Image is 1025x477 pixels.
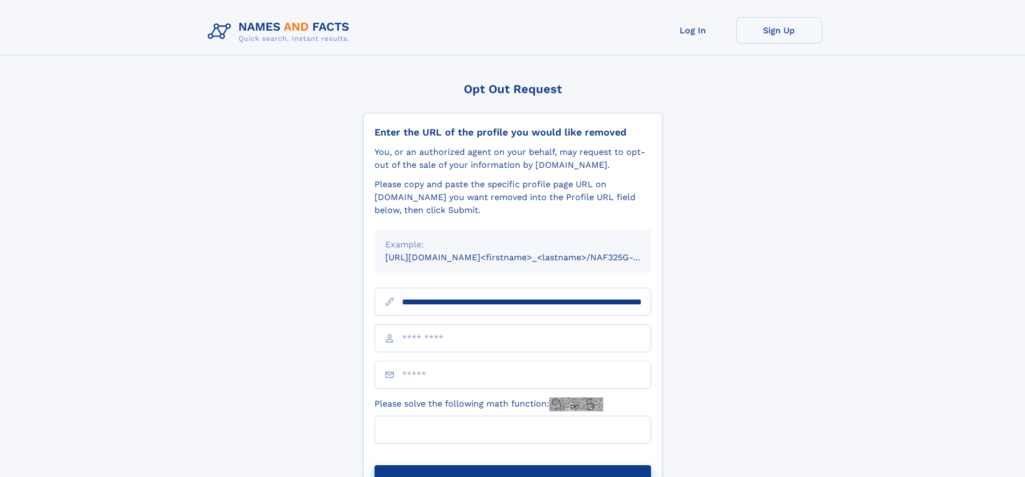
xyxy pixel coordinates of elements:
[736,17,822,44] a: Sign Up
[374,146,651,172] div: You, or an authorized agent on your behalf, may request to opt-out of the sale of your informatio...
[385,238,640,251] div: Example:
[374,126,651,138] div: Enter the URL of the profile you would like removed
[385,252,671,262] small: [URL][DOMAIN_NAME]<firstname>_<lastname>/NAF325G-xxxxxxxx
[203,17,358,46] img: Logo Names and Facts
[374,397,603,411] label: Please solve the following math function:
[650,17,736,44] a: Log In
[374,178,651,217] div: Please copy and paste the specific profile page URL on [DOMAIN_NAME] you want removed into the Pr...
[363,82,662,96] div: Opt Out Request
